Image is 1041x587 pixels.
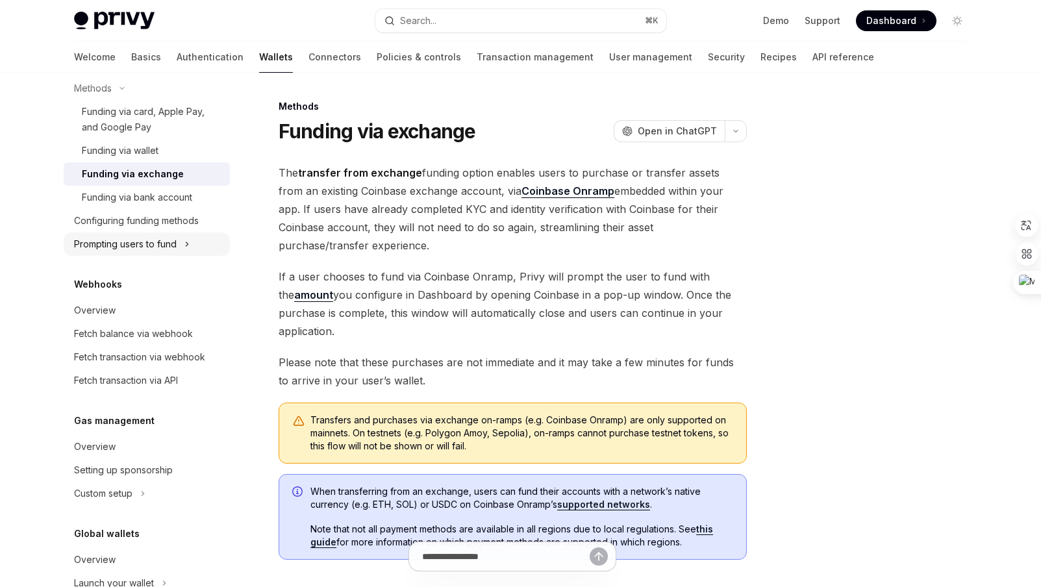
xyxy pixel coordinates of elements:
span: Transfers and purchases via exchange on-ramps (e.g. Coinbase Onramp) are only supported on mainne... [310,414,733,453]
h1: Funding via exchange [279,119,476,143]
div: Funding via bank account [82,190,192,205]
a: Funding via wallet [64,139,230,162]
div: Overview [74,303,116,318]
div: Fetch transaction via webhook [74,349,205,365]
a: Overview [64,299,230,322]
span: If a user chooses to fund via Coinbase Onramp, Privy will prompt the user to fund with the you co... [279,268,747,340]
a: Setting up sponsorship [64,458,230,482]
div: Custom setup [74,486,132,501]
div: Configuring funding methods [74,213,199,229]
div: Fetch transaction via API [74,373,178,388]
img: light logo [74,12,155,30]
a: Welcome [74,42,116,73]
span: ⌘ K [645,16,658,26]
a: User management [609,42,692,73]
a: Basics [131,42,161,73]
div: Prompting users to fund [74,236,177,252]
div: Overview [74,552,116,568]
div: Funding via card, Apple Pay, and Google Pay [82,104,222,135]
button: Toggle dark mode [947,10,968,31]
div: Methods [279,100,747,113]
a: Fetch transaction via webhook [64,345,230,369]
button: Send message [590,547,608,566]
a: Funding via bank account [64,186,230,209]
a: Fetch transaction via API [64,369,230,392]
div: Fetch balance via webhook [74,326,193,342]
svg: Warning [292,415,305,428]
a: Overview [64,548,230,571]
a: Demo [763,14,789,27]
div: Funding via exchange [82,166,184,182]
span: When transferring from an exchange, users can fund their accounts with a network’s native currenc... [310,485,733,511]
div: Overview [74,439,116,455]
a: Support [805,14,840,27]
span: Dashboard [866,14,916,27]
a: Authentication [177,42,244,73]
a: Overview [64,435,230,458]
a: Fetch balance via webhook [64,322,230,345]
a: API reference [812,42,874,73]
h5: Global wallets [74,526,140,542]
h5: Webhooks [74,277,122,292]
a: Configuring funding methods [64,209,230,232]
a: Funding via card, Apple Pay, and Google Pay [64,100,230,139]
a: Coinbase Onramp [521,184,614,198]
a: Funding via exchange [64,162,230,186]
div: Search... [400,13,436,29]
a: Connectors [308,42,361,73]
a: Policies & controls [377,42,461,73]
div: Funding via wallet [82,143,158,158]
button: Open in ChatGPT [614,120,725,142]
a: Recipes [760,42,797,73]
h5: Gas management [74,413,155,429]
svg: Info [292,486,305,499]
a: Transaction management [477,42,594,73]
span: Please note that these purchases are not immediate and it may take a few minutes for funds to arr... [279,353,747,390]
div: Setting up sponsorship [74,462,173,478]
a: amount [294,288,333,302]
span: Note that not all payment methods are available in all regions due to local regulations. See for ... [310,523,733,549]
button: Search...⌘K [375,9,666,32]
a: Security [708,42,745,73]
span: The funding option enables users to purchase or transfer assets from an existing Coinbase exchang... [279,164,747,255]
span: Open in ChatGPT [638,125,717,138]
a: Wallets [259,42,293,73]
a: Dashboard [856,10,936,31]
a: supported networks [557,499,650,510]
strong: transfer from exchange [298,166,422,179]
